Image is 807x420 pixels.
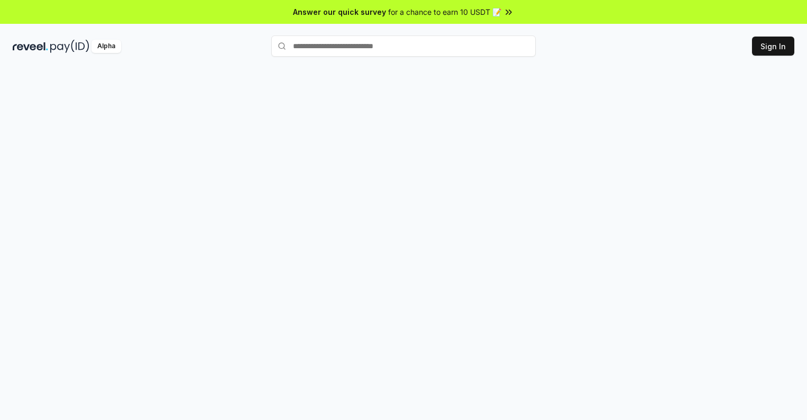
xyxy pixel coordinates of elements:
[752,37,794,56] button: Sign In
[50,40,89,53] img: pay_id
[388,6,501,17] span: for a chance to earn 10 USDT 📝
[13,40,48,53] img: reveel_dark
[293,6,386,17] span: Answer our quick survey
[91,40,121,53] div: Alpha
